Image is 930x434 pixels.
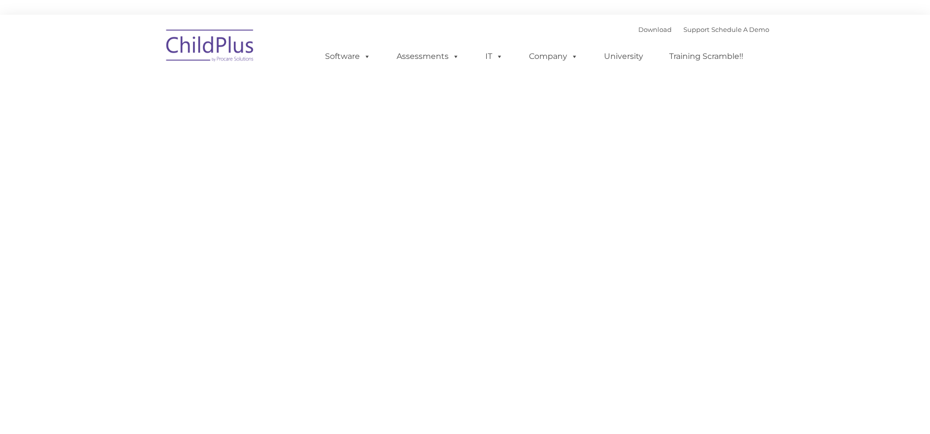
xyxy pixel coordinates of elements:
a: Company [519,47,588,66]
a: Software [315,47,380,66]
a: University [594,47,653,66]
a: Support [683,26,709,33]
a: IT [476,47,513,66]
a: Training Scramble!! [659,47,753,66]
font: | [638,26,769,33]
a: Download [638,26,672,33]
a: Assessments [387,47,469,66]
img: ChildPlus by Procare Solutions [161,23,259,72]
a: Schedule A Demo [711,26,769,33]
